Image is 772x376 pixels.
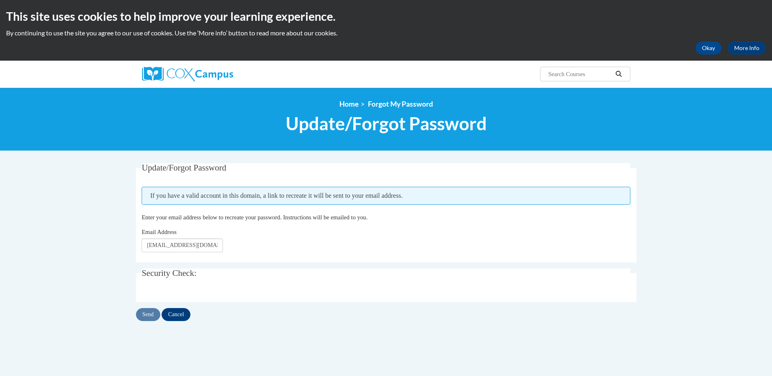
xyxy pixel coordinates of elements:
[142,238,223,252] input: Email
[339,100,359,108] a: Home
[142,214,367,221] span: Enter your email address below to recreate your password. Instructions will be emailed to you.
[6,8,766,24] h2: This site uses cookies to help improve your learning experience.
[547,69,612,79] input: Search Courses
[6,28,766,37] p: By continuing to use the site you agree to our use of cookies. Use the ‘More info’ button to read...
[142,67,297,81] a: Cox Campus
[142,67,233,81] img: Cox Campus
[142,163,226,173] span: Update/Forgot Password
[142,268,197,278] span: Security Check:
[286,113,487,134] span: Update/Forgot Password
[612,69,625,79] button: Search
[142,187,630,205] span: If you have a valid account in this domain, a link to recreate it will be sent to your email addr...
[728,42,766,55] a: More Info
[368,100,433,108] span: Forgot My Password
[142,229,177,235] span: Email Address
[162,308,190,321] input: Cancel
[695,42,722,55] button: Okay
